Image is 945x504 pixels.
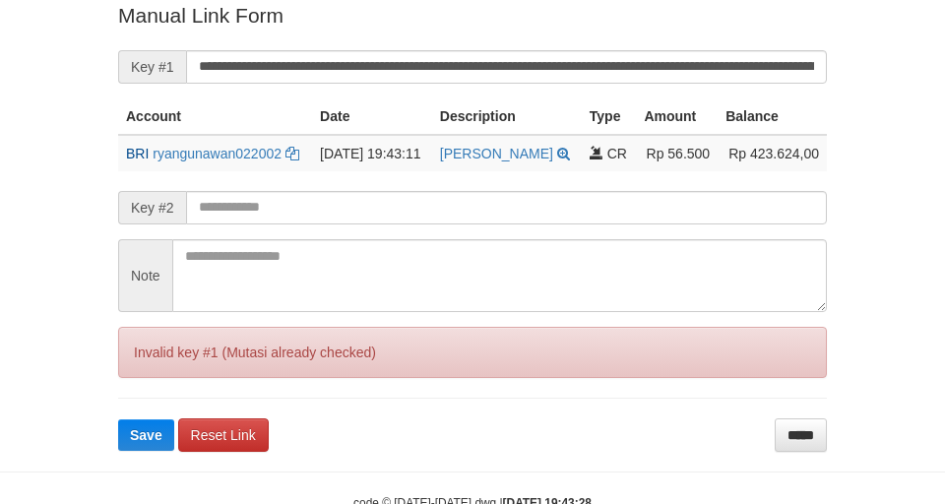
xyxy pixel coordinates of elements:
th: Type [582,98,637,135]
th: Account [118,98,312,135]
span: CR [607,146,627,161]
button: Save [118,419,174,451]
a: Copy ryangunawan022002 to clipboard [285,146,299,161]
th: Amount [636,98,718,135]
th: Balance [718,98,827,135]
a: [PERSON_NAME] [440,146,553,161]
a: ryangunawan022002 [153,146,282,161]
span: Key #1 [118,50,186,84]
span: Note [118,239,172,312]
td: Rp 56.500 [636,135,718,171]
span: Reset Link [191,427,256,443]
th: Date [312,98,432,135]
span: BRI [126,146,149,161]
td: Rp 423.624,00 [718,135,827,171]
td: [DATE] 19:43:11 [312,135,432,171]
th: Description [432,98,582,135]
p: Manual Link Form [118,1,827,30]
span: Key #2 [118,191,186,224]
span: Save [130,427,162,443]
div: Invalid key #1 (Mutasi already checked) [118,327,827,378]
a: Reset Link [178,418,269,452]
